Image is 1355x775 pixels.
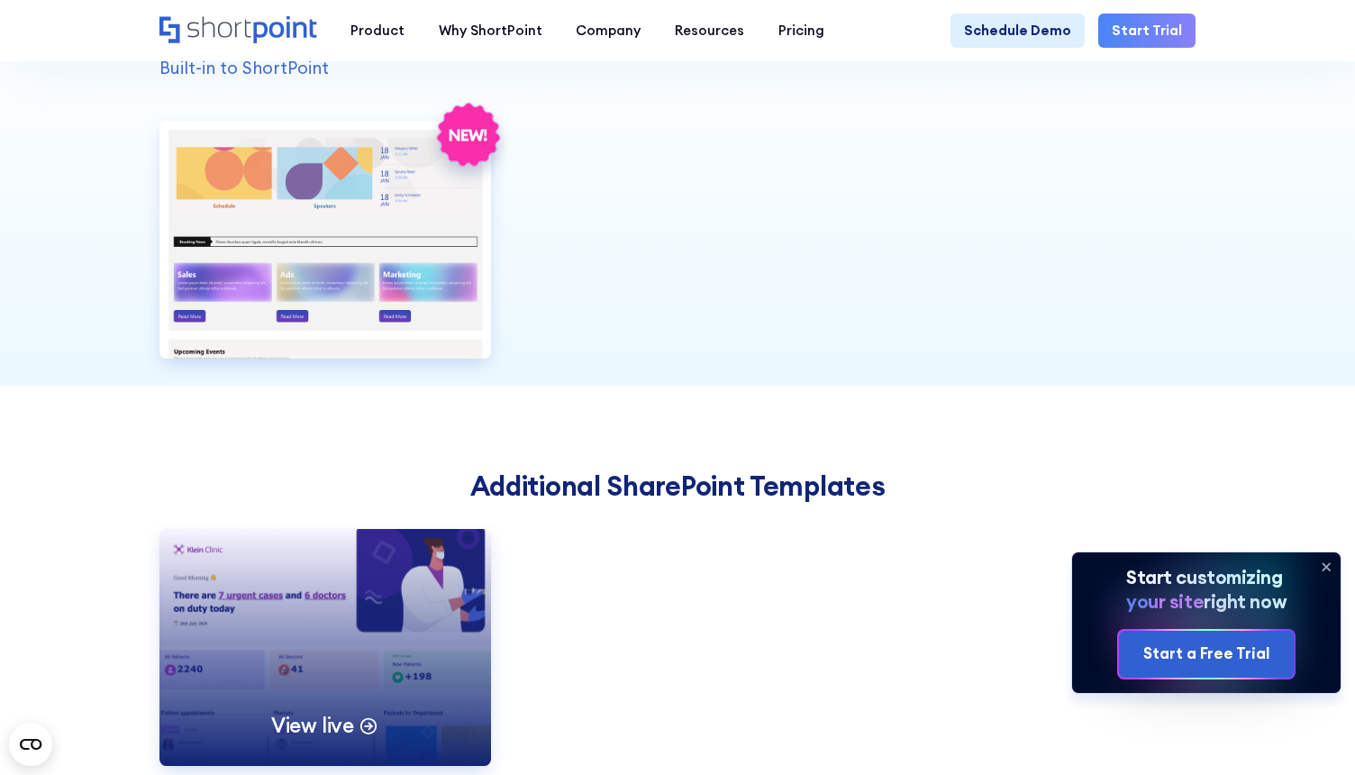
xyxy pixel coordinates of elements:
[950,14,1085,48] a: Schedule Demo
[159,121,491,385] a: Marketing 2
[1143,643,1269,665] div: Start a Free Trial
[675,21,744,41] div: Resources
[1265,688,1355,775] iframe: Chat Widget
[1098,14,1196,48] a: Start Trial
[778,21,824,41] div: Pricing
[1119,631,1294,678] a: Start a Free Trial
[350,21,405,41] div: Product
[159,55,1196,80] p: Built-in to ShortPoint
[658,14,761,48] a: Resources
[559,14,659,48] a: Company
[576,21,641,41] div: Company
[761,14,841,48] a: Pricing
[159,16,317,45] a: Home
[159,470,1196,502] h2: Additional SharePoint Templates
[333,14,422,48] a: Product
[422,14,559,48] a: Why ShortPoint
[271,712,354,738] p: View live
[439,21,542,41] div: Why ShortPoint
[9,723,52,766] button: Open CMP widget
